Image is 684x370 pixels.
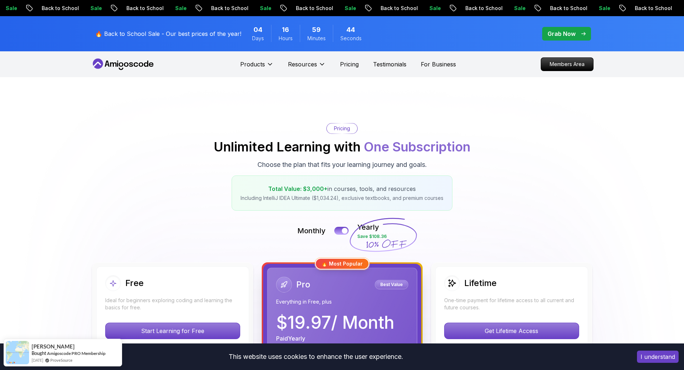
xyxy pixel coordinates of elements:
span: Total Value: $3,000+ [268,185,327,192]
a: For Business [421,60,456,69]
p: Paid Yearly [276,334,305,343]
p: 🔥 Back to School Sale - Our best prices of the year! [95,29,241,38]
h2: Pro [296,279,310,290]
p: Back to School [246,5,295,12]
p: $ 19.97 / Month [276,314,394,331]
div: This website uses cookies to enhance the user experience. [5,349,626,365]
span: Minutes [307,35,326,42]
p: Sale [210,5,233,12]
span: 59 Minutes [312,25,321,35]
p: in courses, tools, and resources [241,184,443,193]
img: provesource social proof notification image [6,341,29,364]
p: Start Learning for Free [106,323,240,339]
p: Back to School [416,5,465,12]
p: Back to School [501,5,549,12]
button: Resources [288,60,326,74]
button: Get Lifetime Access [444,323,579,339]
p: One-time payment for lifetime access to all current and future courses. [444,297,579,311]
button: Start Learning for Free [105,323,240,339]
a: Members Area [541,57,594,71]
span: Days [252,35,264,42]
span: 4 Days [253,25,262,35]
span: One Subscription [364,139,470,155]
p: Sale [126,5,149,12]
a: Start Learning for Free [105,327,240,334]
p: Ideal for beginners exploring coding and learning the basics for free. [105,297,240,311]
p: Resources [288,60,317,69]
span: Seconds [340,35,362,42]
p: Grab Now [548,29,576,38]
span: Hours [279,35,293,42]
p: Best Value [376,281,407,288]
a: Amigoscode PRO Membership [47,351,106,356]
p: Sale [549,5,572,12]
span: Bought [32,350,46,356]
h2: Free [125,277,144,289]
p: Back to School [331,5,380,12]
h2: Unlimited Learning with [214,140,470,154]
a: Pricing [340,60,359,69]
p: Pricing [334,125,350,132]
p: Including IntelliJ IDEA Ultimate ($1,034.24), exclusive textbooks, and premium courses [241,195,443,202]
span: [DATE] [32,357,43,363]
p: Back to School [162,5,210,12]
p: Products [240,60,265,69]
p: Back to School [77,5,126,12]
p: Sale [295,5,318,12]
p: Sale [634,5,657,12]
span: [PERSON_NAME] [32,343,75,350]
p: Choose the plan that fits your learning journey and goals. [257,160,427,170]
a: Testimonials [373,60,406,69]
p: Sale [41,5,64,12]
p: Sale [380,5,403,12]
p: Back to School [585,5,634,12]
p: Members Area [541,58,593,71]
p: Sale [465,5,488,12]
a: Get Lifetime Access [444,327,579,334]
span: 16 Hours [282,25,289,35]
button: Accept cookies [637,351,679,363]
a: ProveSource [50,357,73,363]
button: Products [240,60,274,74]
h2: Lifetime [464,277,497,289]
p: Monthly [297,226,326,236]
p: Everything in Free, plus [276,298,408,305]
span: 44 Seconds [346,25,355,35]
